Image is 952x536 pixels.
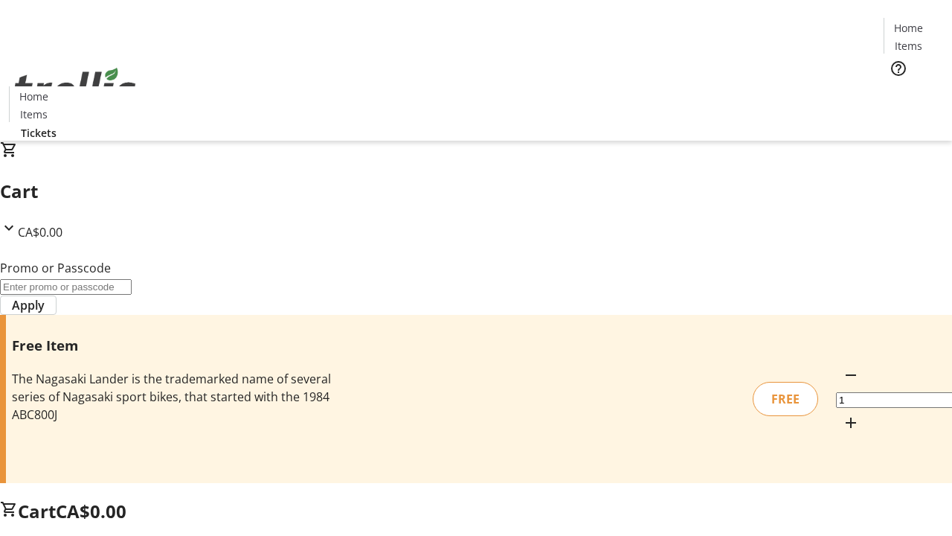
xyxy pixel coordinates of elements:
span: Tickets [895,86,931,102]
div: FREE [753,382,818,416]
a: Home [884,20,932,36]
a: Tickets [884,86,943,102]
a: Home [10,89,57,104]
span: Home [894,20,923,36]
button: Decrement by one [836,360,866,390]
span: Apply [12,296,45,314]
h3: Free Item [12,335,337,356]
span: Items [895,38,922,54]
span: Items [20,106,48,122]
a: Items [884,38,932,54]
span: Home [19,89,48,104]
button: Increment by one [836,408,866,438]
button: Help [884,54,913,83]
a: Items [10,106,57,122]
a: Tickets [9,125,68,141]
div: The Nagasaki Lander is the trademarked name of several series of Nagasaki sport bikes, that start... [12,370,337,424]
img: Orient E2E Organization 9N6DeoeNRN's Logo [9,51,141,126]
span: Tickets [21,125,57,141]
span: CA$0.00 [56,499,126,523]
span: CA$0.00 [18,224,62,240]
